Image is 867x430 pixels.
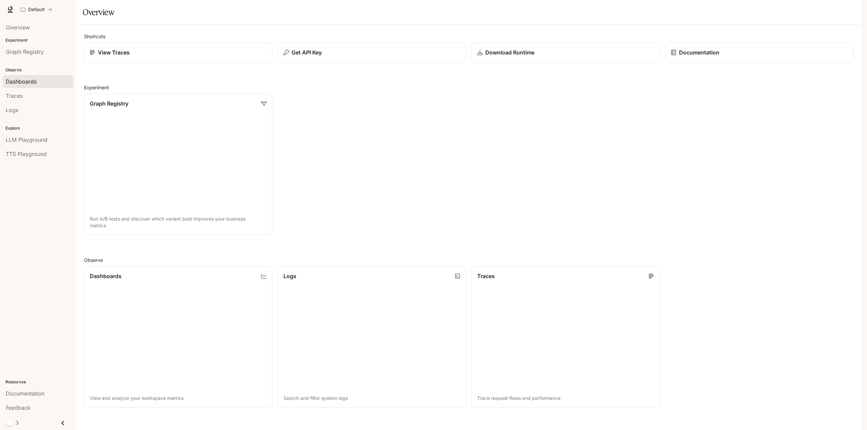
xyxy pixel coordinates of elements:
[283,395,460,402] p: Search and filter system logs
[292,48,322,56] p: Get API Key
[84,94,272,235] a: Graph RegistryRun A/B tests and discover which variant best improves your business metrics
[28,7,45,13] p: Default
[90,216,267,229] p: Run A/B tests and discover which variant best improves your business metrics
[477,272,495,280] p: Traces
[84,43,272,62] a: View Traces
[679,48,719,56] p: Documentation
[90,99,128,108] p: Graph Registry
[84,256,853,264] h2: Observe
[90,395,267,402] p: View and analyze your workspace metrics
[278,266,466,407] a: LogsSearch and filter system logs
[471,266,660,407] a: TracesTrace request flows and performance
[665,43,853,62] a: Documentation
[90,272,122,280] p: Dashboards
[477,395,654,402] p: Trace request flows and performance
[471,43,660,62] a: Download Runtime
[84,33,853,40] h2: Shortcuts
[84,266,272,407] a: DashboardsView and analyze your workspace metrics
[278,43,466,62] button: Get API Key
[18,3,55,16] button: All workspaces
[283,272,296,280] p: Logs
[485,48,534,56] p: Download Runtime
[83,5,114,19] h1: Overview
[84,84,853,91] h2: Experiment
[98,48,130,56] p: View Traces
